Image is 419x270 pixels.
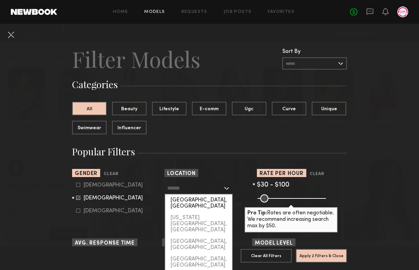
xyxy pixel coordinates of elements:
div: Rates are often negotiable. We recommend increasing search max by $50. [245,207,337,232]
span: Gender [75,171,97,176]
h3: Popular Filters [72,145,347,158]
common-close-button: Cancel [5,29,16,41]
button: Curve [272,102,306,115]
button: Ugc [232,102,266,115]
div: [US_STATE][GEOGRAPHIC_DATA], [GEOGRAPHIC_DATA] [165,212,232,236]
div: Sort By [282,49,347,55]
div: [GEOGRAPHIC_DATA], [GEOGRAPHIC_DATA] [165,194,232,212]
button: Beauty [112,102,147,115]
b: Pro Tip: [247,211,267,216]
button: Cancel [5,29,16,40]
button: Clear [104,170,118,178]
button: Clear All Filters [241,249,292,263]
a: Home [113,10,128,14]
span: Model Level [255,241,293,246]
span: Location [167,171,196,176]
button: Clear [310,170,324,178]
div: [GEOGRAPHIC_DATA], [GEOGRAPHIC_DATA] [165,236,232,253]
h3: Categories [72,78,347,91]
h2: Filter Models [72,45,200,73]
button: Swimwear [72,121,107,134]
button: Apply 2 Filters & Close [296,249,347,263]
a: Requests [181,10,207,14]
div: [DEMOGRAPHIC_DATA] [84,209,143,213]
span: Avg. Response Time [75,241,135,246]
div: [DEMOGRAPHIC_DATA] [84,183,143,187]
div: [DEMOGRAPHIC_DATA] [84,196,143,200]
button: Lifestyle [152,102,186,115]
a: Favorites [268,10,294,14]
a: Models [144,10,165,14]
a: Job Posts [224,10,252,14]
span: $30 - $100 [257,182,289,188]
button: Unique [312,102,346,115]
button: E-comm [192,102,226,115]
span: Rate per Hour [260,171,304,176]
button: Influencer [112,121,147,134]
button: All [72,102,107,115]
